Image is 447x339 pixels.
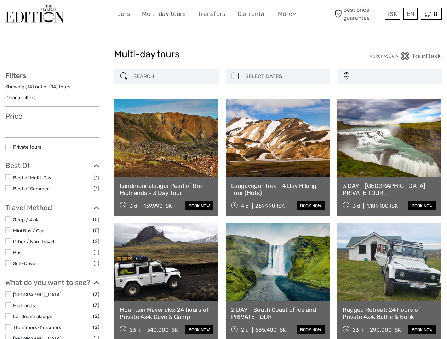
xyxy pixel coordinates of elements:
a: [GEOGRAPHIC_DATA] [13,292,61,297]
a: book now [297,325,325,334]
div: 269.990 ISK [255,203,285,209]
div: EN [403,8,418,20]
a: Tours [114,9,130,19]
span: (2) [93,237,99,245]
a: book now [408,325,436,334]
span: 3 d [353,203,360,209]
a: Mini Bus / Car [13,228,44,233]
a: Clear all filters [5,95,36,100]
span: (2) [93,312,99,320]
a: Rugged Retreat: 24 hours of Private 4x4, Bathe & Bunk [343,306,436,321]
img: PurchaseViaTourDesk.png [370,52,442,60]
a: More [278,9,296,19]
span: 4 d [241,203,249,209]
h3: What do you want to see? [5,278,99,287]
a: book now [185,325,213,334]
div: 290.000 ISK [370,327,401,333]
h1: Multi-day tours [114,49,333,60]
a: book now [297,201,325,210]
span: 23 h [130,327,141,333]
input: SELECT DATES [242,70,327,83]
a: Laugavegur Trek - 4 Day Hiking Tour (Huts) [231,182,325,197]
a: 2 DAY - South Coast of Iceland - PRIVATE TOUR [231,306,325,321]
span: (3) [93,301,99,309]
span: (5) [93,226,99,234]
a: Highlands [13,303,35,308]
a: Other / Non-Travel [13,239,54,244]
img: The Reykjavík Edition [5,5,64,23]
input: SEARCH [131,70,215,83]
a: book now [408,201,436,210]
a: Mountain Mavericks: 24 hours of Private 4x4, Cave & Camp [120,306,213,321]
a: Private tours [13,144,41,150]
span: ISK [388,10,397,17]
a: Transfers [198,9,225,19]
a: Bus [13,250,22,255]
h3: Travel Method [5,203,99,212]
a: 3 DAY - [GEOGRAPHIC_DATA] - PRIVATE TOUR ([GEOGRAPHIC_DATA], [GEOGRAPHIC_DATA]) [343,182,436,197]
label: 14 [27,83,32,90]
span: 0 [432,10,439,17]
span: (2) [93,323,99,331]
a: Landmannalaugar Pearl of the Highlands - 3 Day Tour [120,182,213,197]
label: 14 [51,83,56,90]
span: (1) [94,259,99,267]
a: Self-Drive [13,261,35,266]
a: Best of Multi-Day [13,175,51,180]
h3: Best Of [5,161,99,170]
a: Thorsmork/Þórsmörk [13,325,61,330]
span: 3 d [130,203,137,209]
a: Best of Summer [13,186,49,191]
span: (3) [93,290,99,298]
a: Landmannalaugar [13,314,52,319]
span: 2 d [241,327,249,333]
span: Best price guarantee [333,6,383,22]
h3: Price [5,112,99,120]
div: 139.990 ISK [144,203,172,209]
div: 685.400 ISK [255,327,286,333]
div: 340.000 ISK [147,327,178,333]
span: (1) [94,248,99,256]
a: Multi-day tours [142,9,186,19]
div: 1.189.100 ISK [367,203,398,209]
a: Car rental [237,9,266,19]
span: (1) [94,184,99,192]
a: Jeep / 4x4 [13,217,38,222]
a: book now [185,201,213,210]
strong: Filters [5,71,26,80]
div: Showing ( ) out of ( ) tours [5,83,99,94]
span: 23 h [353,327,363,333]
span: (1) [94,173,99,182]
span: (5) [93,215,99,224]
